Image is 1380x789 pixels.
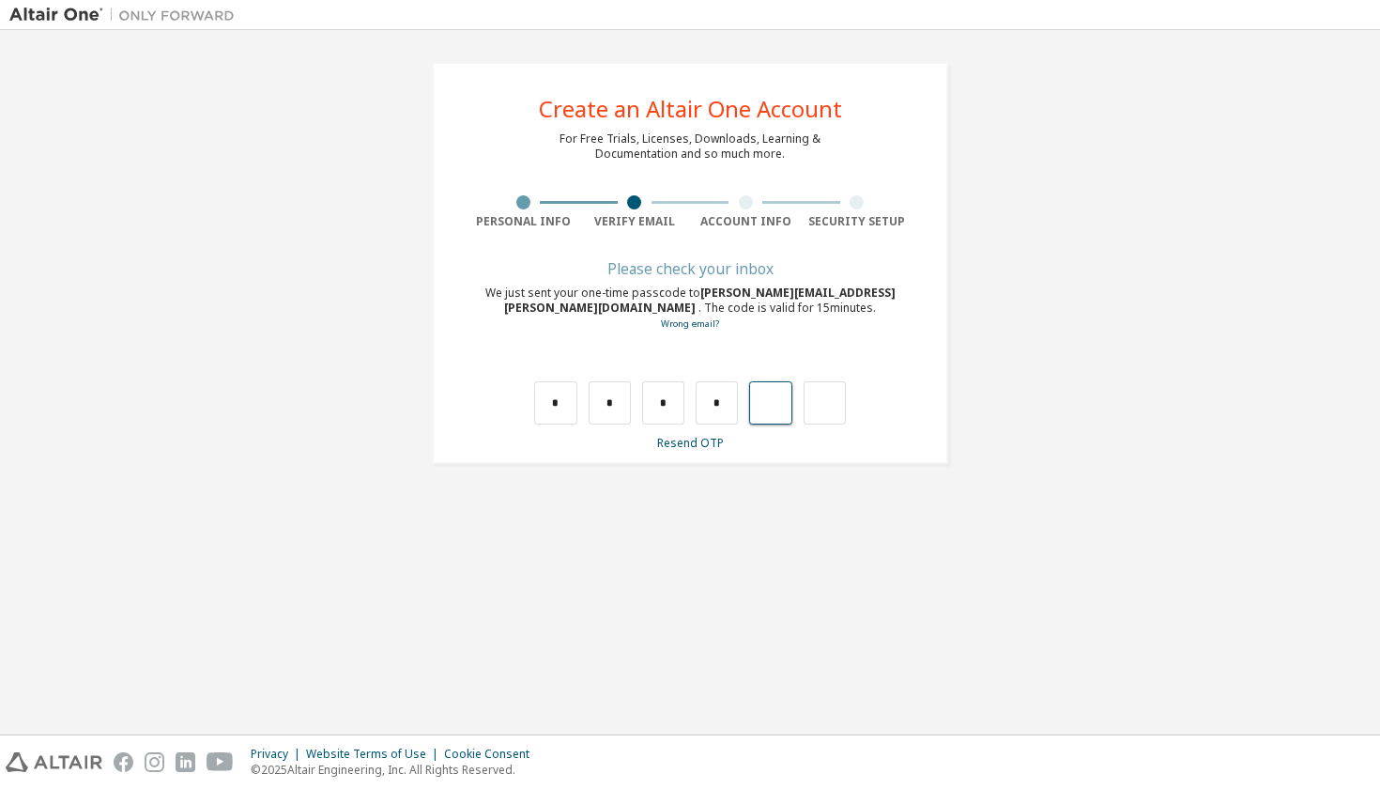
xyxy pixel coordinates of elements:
[560,131,820,162] div: For Free Trials, Licenses, Downloads, Learning & Documentation and so much more.
[579,214,691,229] div: Verify Email
[504,285,896,316] span: [PERSON_NAME][EMAIL_ADDRESS][PERSON_NAME][DOMAIN_NAME]
[145,752,164,772] img: instagram.svg
[6,752,102,772] img: altair_logo.svg
[657,435,724,451] a: Resend OTP
[444,747,541,762] div: Cookie Consent
[468,263,912,274] div: Please check your inbox
[9,6,244,24] img: Altair One
[468,214,579,229] div: Personal Info
[690,214,802,229] div: Account Info
[306,747,444,762] div: Website Terms of Use
[114,752,133,772] img: facebook.svg
[251,762,541,778] p: © 2025 Altair Engineering, Inc. All Rights Reserved.
[251,747,306,762] div: Privacy
[207,752,234,772] img: youtube.svg
[539,98,842,120] div: Create an Altair One Account
[661,317,719,330] a: Go back to the registration form
[802,214,913,229] div: Security Setup
[176,752,195,772] img: linkedin.svg
[468,286,912,332] div: We just sent your one-time passcode to . The code is valid for 15 minutes.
